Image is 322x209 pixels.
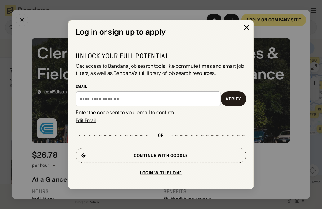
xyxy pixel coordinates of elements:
[76,118,96,123] div: Edit Email
[134,153,188,158] div: Continue with Google
[76,188,246,199] div: By creating an account, you agree to [PERSON_NAME]'s and .
[226,97,241,101] div: Verify
[192,188,225,193] a: Terms of Service
[76,84,246,89] div: Email
[76,63,246,77] div: Get access to Bandana job search tools like commute times and smart job filters, as well as Banda...
[140,171,182,175] div: Login with phone
[76,28,246,37] div: Log in or sign up to apply
[158,132,164,138] div: or
[76,109,246,116] div: Enter the code sent to your email to confirm
[76,52,246,60] div: Unlock your full potential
